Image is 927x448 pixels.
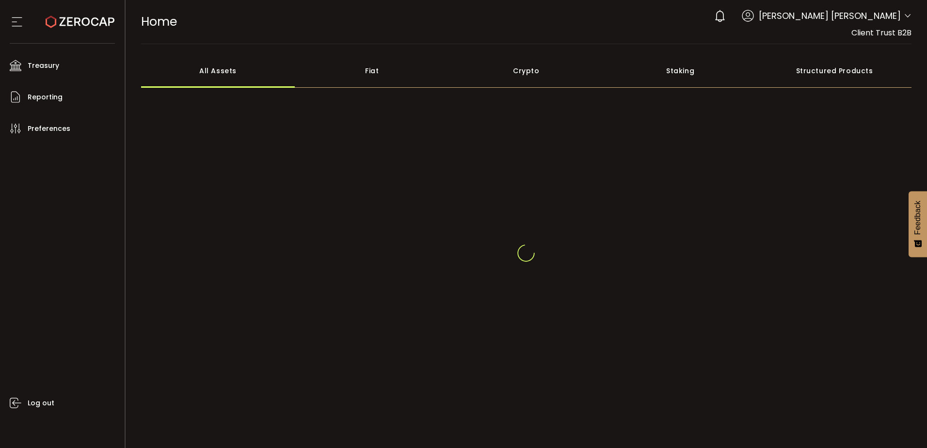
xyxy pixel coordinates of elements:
[449,54,603,88] div: Crypto
[28,59,59,73] span: Treasury
[295,54,449,88] div: Fiat
[909,191,927,257] button: Feedback - Show survey
[603,54,757,88] div: Staking
[28,90,63,104] span: Reporting
[28,122,70,136] span: Preferences
[757,54,911,88] div: Structured Products
[851,27,911,38] span: Client Trust B2B
[141,13,177,30] span: Home
[141,54,295,88] div: All Assets
[28,396,54,410] span: Log out
[913,201,922,235] span: Feedback
[759,9,901,22] span: [PERSON_NAME] [PERSON_NAME]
